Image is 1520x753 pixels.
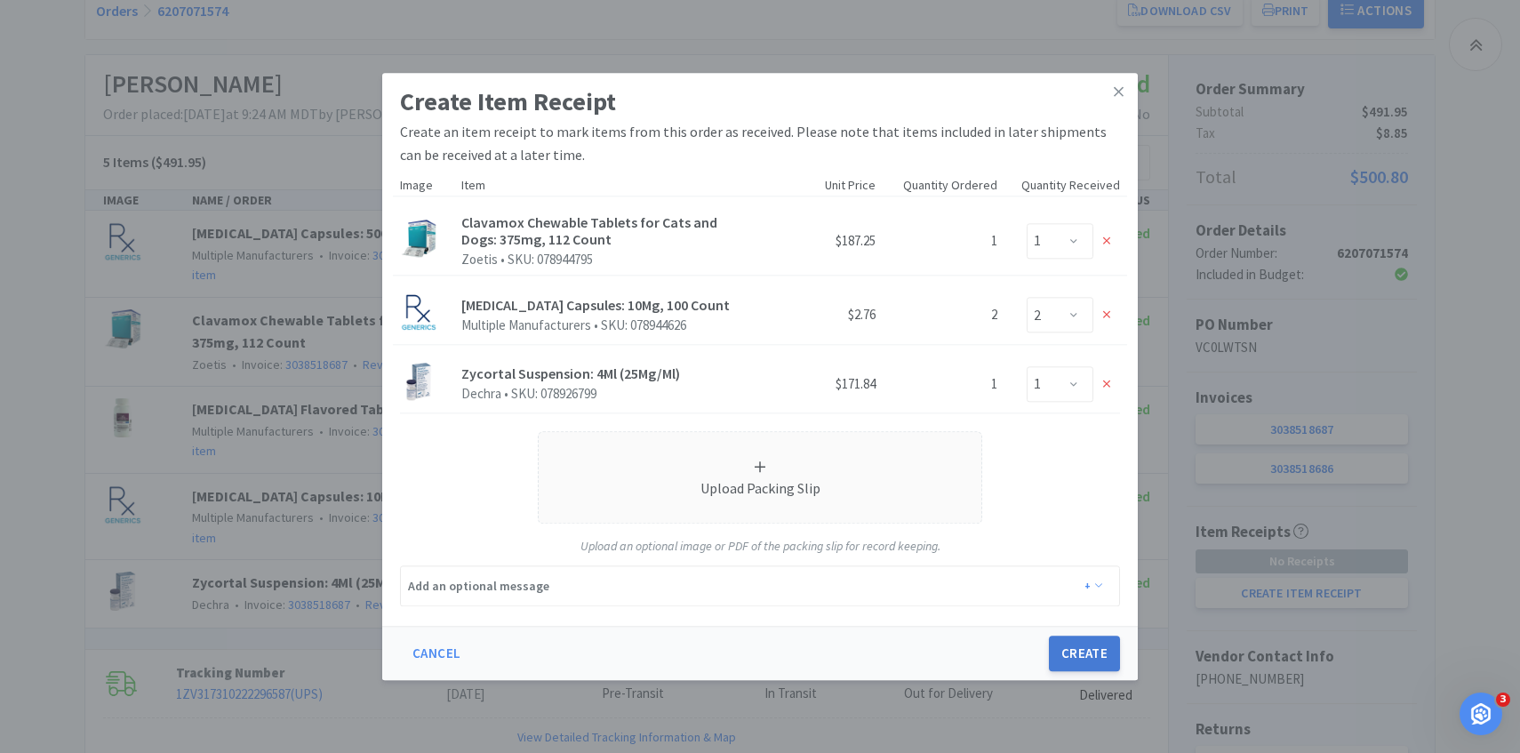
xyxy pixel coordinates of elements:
[461,317,753,333] p: Multiple Manufacturers SKU: 078944626
[400,220,437,257] img: b555649a32c24742ad927971925d458b_456585.jpeg
[393,169,454,203] div: Image
[461,213,717,248] a: Clavamox Chewable Tablets for Cats and Dogs: 375mg, 112 Count
[400,363,437,400] img: 1812c16c1a4745a5a86ea4ba20f76539_177169.jpeg
[890,305,998,326] h6: 2
[400,122,1120,167] div: Create an item receipt to mark items from this order as received. Please note that items included...
[1004,169,1127,203] div: Quantity Received
[400,294,437,332] img: b7b0b0f56f554f28aa53520d13138b94_430881.jpeg
[461,387,753,403] p: Dechra SKU: 078926799
[501,386,511,403] span: •
[400,636,473,671] button: Cancel
[461,365,680,383] a: Zycortal Suspension: 4Ml (25Mg/Ml)
[1496,693,1510,707] span: 3
[760,169,883,203] div: Unit Price
[767,373,876,395] h6: $171.84
[454,169,760,203] div: Item
[1076,573,1112,598] button: +
[1460,693,1502,735] iframe: Intercom live chat
[890,230,998,252] h6: 1
[400,82,1120,122] div: Create Item Receipt
[883,169,1005,203] div: Quantity Ordered
[498,252,508,268] span: •
[546,477,974,499] div: Upload Packing Slip
[890,373,998,395] h6: 1
[767,305,876,326] h6: $2.76
[539,432,981,523] span: Upload Packing Slip
[767,230,876,252] h6: $187.25
[461,296,730,314] a: [MEDICAL_DATA] Capsules: 10Mg, 100 Count
[591,316,601,333] span: •
[461,252,753,268] p: Zoetis SKU: 078944795
[408,576,549,596] div: Add an optional message
[580,539,940,555] em: Upload an optional image or PDF of the packing slip for record keeping.
[1049,636,1120,671] button: Create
